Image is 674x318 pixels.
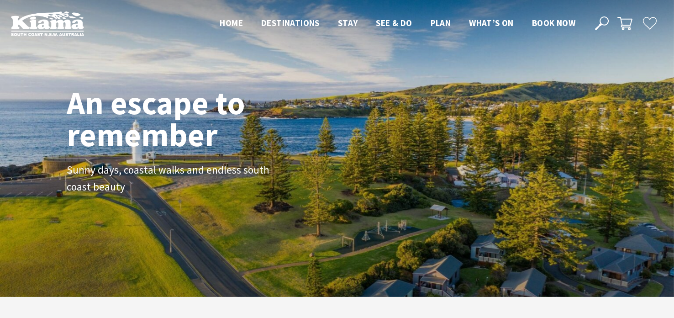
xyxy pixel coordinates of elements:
span: Stay [338,17,358,28]
img: Kiama Logo [11,11,84,36]
span: See & Do [376,17,412,28]
nav: Main Menu [211,16,584,31]
span: Book now [532,17,575,28]
span: What’s On [469,17,514,28]
p: Sunny days, coastal walks and endless south coast beauty [67,162,272,196]
span: Home [220,17,243,28]
h1: An escape to remember [67,87,318,151]
span: Plan [431,17,451,28]
span: Destinations [261,17,320,28]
